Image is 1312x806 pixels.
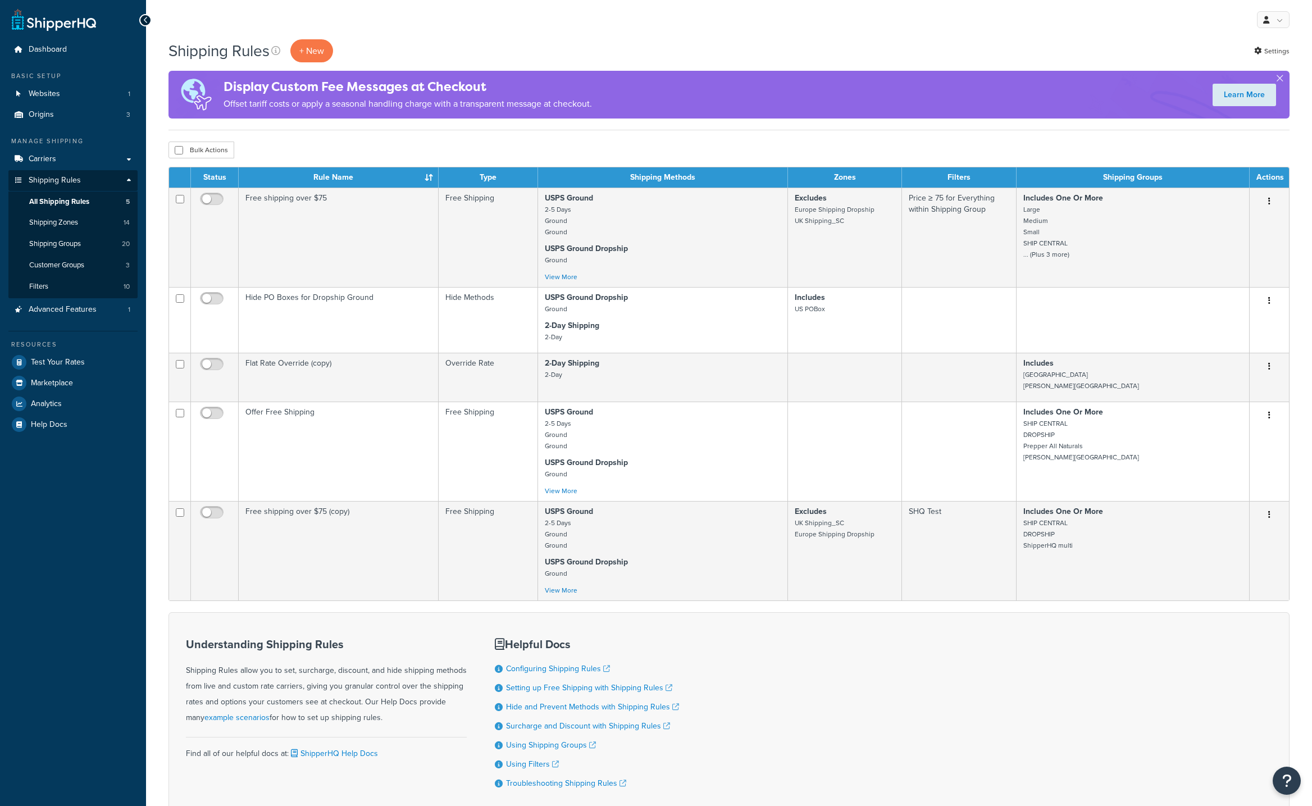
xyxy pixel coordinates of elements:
[8,84,138,104] li: Websites
[788,167,902,188] th: Zones
[204,712,270,723] a: example scenarios
[8,71,138,81] div: Basic Setup
[545,272,577,282] a: View More
[545,304,567,314] small: Ground
[8,352,138,372] a: Test Your Rates
[1023,357,1054,369] strong: Includes
[126,261,130,270] span: 3
[1213,84,1276,106] a: Learn More
[29,89,60,99] span: Websites
[795,192,827,204] strong: Excludes
[8,255,138,276] a: Customer Groups 3
[224,96,592,112] p: Offset tariff costs or apply a seasonal handling charge with a transparent message at checkout.
[8,170,138,298] li: Shipping Rules
[8,299,138,320] a: Advanced Features 1
[545,320,599,331] strong: 2-Day Shipping
[506,663,610,675] a: Configuring Shipping Rules
[545,556,628,568] strong: USPS Ground Dropship
[29,239,81,249] span: Shipping Groups
[8,149,138,170] a: Carriers
[8,192,138,212] li: All Shipping Rules
[506,701,679,713] a: Hide and Prevent Methods with Shipping Rules
[224,78,592,96] h4: Display Custom Fee Messages at Checkout
[439,188,538,287] td: Free Shipping
[29,305,97,315] span: Advanced Features
[8,212,138,233] li: Shipping Zones
[290,39,333,62] p: + New
[506,720,670,732] a: Surcharge and Discount with Shipping Rules
[545,192,593,204] strong: USPS Ground
[795,292,825,303] strong: Includes
[545,332,562,342] small: 2-Day
[545,255,567,265] small: Ground
[8,212,138,233] a: Shipping Zones 14
[545,518,571,550] small: 2-5 Days Ground Ground
[1023,518,1073,550] small: SHIP CENTRAL DROPSHIP ShipperHQ multi
[1273,767,1301,795] button: Open Resource Center
[439,353,538,402] td: Override Rate
[239,353,439,402] td: Flat Rate Override (copy)
[8,192,138,212] a: All Shipping Rules 5
[8,234,138,254] li: Shipping Groups
[8,340,138,349] div: Resources
[29,261,84,270] span: Customer Groups
[168,40,270,62] h1: Shipping Rules
[29,45,67,54] span: Dashboard
[902,501,1017,600] td: SHQ Test
[8,373,138,393] li: Marketplace
[1254,43,1290,59] a: Settings
[239,188,439,287] td: Free shipping over $75
[239,167,439,188] th: Rule Name : activate to sort column ascending
[439,287,538,353] td: Hide Methods
[31,379,73,388] span: Marketplace
[124,282,130,292] span: 10
[545,406,593,418] strong: USPS Ground
[8,394,138,414] li: Analytics
[795,518,874,539] small: UK Shipping_SC Europe Shipping Dropship
[128,305,130,315] span: 1
[239,501,439,600] td: Free shipping over $75 (copy)
[545,243,628,254] strong: USPS Ground Dropship
[29,218,78,227] span: Shipping Zones
[545,418,571,451] small: 2-5 Days Ground Ground
[168,71,224,119] img: duties-banner-06bc72dcb5fe05cb3f9472aba00be2ae8eb53ab6f0d8bb03d382ba314ac3c341.png
[795,304,825,314] small: US POBox
[439,167,538,188] th: Type
[8,255,138,276] li: Customer Groups
[29,282,48,292] span: Filters
[8,170,138,191] a: Shipping Rules
[29,176,81,185] span: Shipping Rules
[795,506,827,517] strong: Excludes
[545,292,628,303] strong: USPS Ground Dropship
[12,8,96,31] a: ShipperHQ Home
[1023,204,1069,259] small: Large Medium Small SHIP CENTRAL ... (Plus 3 more)
[126,110,130,120] span: 3
[538,167,788,188] th: Shipping Methods
[902,188,1017,287] td: Price ≥ 75 for Everything within Shipping Group
[545,370,562,380] small: 2-Day
[8,415,138,435] a: Help Docs
[8,136,138,146] div: Manage Shipping
[439,501,538,600] td: Free Shipping
[902,167,1017,188] th: Filters
[8,39,138,60] a: Dashboard
[545,469,567,479] small: Ground
[31,358,85,367] span: Test Your Rates
[545,506,593,517] strong: USPS Ground
[191,167,239,188] th: Status
[8,276,138,297] a: Filters 10
[506,758,559,770] a: Using Filters
[1023,406,1103,418] strong: Includes One Or More
[8,104,138,125] a: Origins 3
[239,402,439,501] td: Offer Free Shipping
[1017,167,1250,188] th: Shipping Groups
[124,218,130,227] span: 14
[495,638,679,650] h3: Helpful Docs
[128,89,130,99] span: 1
[439,402,538,501] td: Free Shipping
[8,234,138,254] a: Shipping Groups 20
[239,287,439,353] td: Hide PO Boxes for Dropship Ground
